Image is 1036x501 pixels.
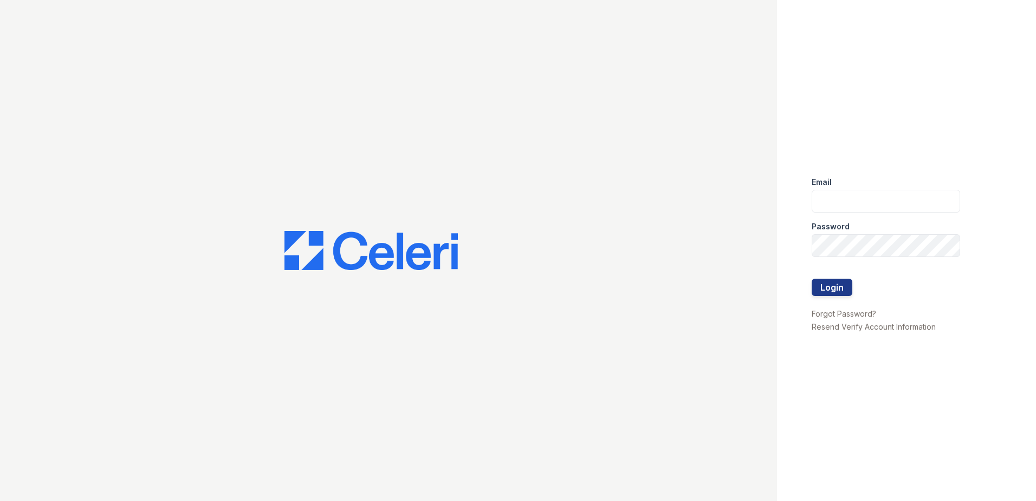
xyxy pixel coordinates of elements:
[812,177,832,188] label: Email
[812,279,852,296] button: Login
[812,221,850,232] label: Password
[284,231,458,270] img: CE_Logo_Blue-a8612792a0a2168367f1c8372b55b34899dd931a85d93a1a3d3e32e68fde9ad4.png
[812,309,876,318] a: Forgot Password?
[812,322,936,331] a: Resend Verify Account Information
